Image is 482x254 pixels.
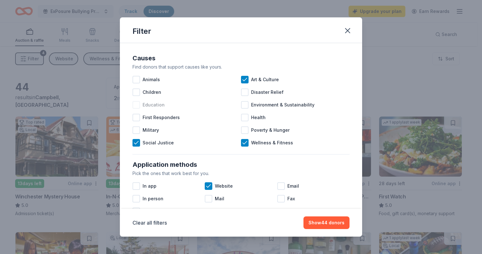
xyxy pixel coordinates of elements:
[132,160,350,170] div: Application methods
[143,126,159,134] span: Military
[303,216,350,229] button: Show44 donors
[143,208,157,215] span: Phone
[251,76,279,83] span: Art & Culture
[143,195,163,203] span: In person
[287,195,295,203] span: Fax
[251,139,293,147] span: Wellness & Fitness
[215,195,224,203] span: Mail
[132,63,350,71] div: Find donors that support causes like yours.
[251,114,266,121] span: Health
[132,53,350,63] div: Causes
[132,26,151,36] div: Filter
[251,126,290,134] span: Poverty & Hunger
[143,114,180,121] span: First Responders
[251,101,314,109] span: Environment & Sustainability
[143,76,160,83] span: Animals
[251,88,284,96] span: Disaster Relief
[143,139,174,147] span: Social Justice
[215,182,233,190] span: Website
[132,170,350,177] div: Pick the ones that work best for you.
[287,182,299,190] span: Email
[143,101,165,109] span: Education
[143,88,161,96] span: Children
[132,219,167,227] button: Clear all filters
[143,182,156,190] span: In app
